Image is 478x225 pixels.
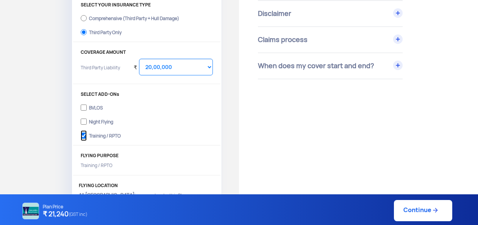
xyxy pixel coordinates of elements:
[81,2,213,8] p: SELECT YOUR INSURANCE TYPE
[394,200,452,221] a: Continue
[43,204,87,209] p: Plan Price
[43,209,87,219] h4: ₹ 21,240
[69,209,87,219] span: (GST inc)
[134,55,137,76] div: ₹
[89,105,103,108] div: BVLOS
[81,162,213,169] p: Training / RPTO
[81,13,87,23] input: Comprehensive (Third Party + Hull Damage)
[81,130,87,141] input: Training / RPTO
[81,153,213,158] p: FLYING PURPOSE
[22,203,39,219] img: NATIONAL
[79,183,215,188] p: FLYING LOCATION
[81,64,128,81] p: Third Party Liability
[81,102,87,113] input: BVLOS
[89,119,113,122] div: Night Flying
[431,206,439,214] img: ic_arrow_forward_blue.svg
[79,192,215,199] p: is covered under this Plan
[81,50,213,55] p: COVERAGE AMOUNT
[81,116,87,127] input: Night Flying
[89,16,179,19] div: Comprehensive (Third Party + Hull Damage)
[89,30,122,33] div: Third Party Only
[89,133,121,136] div: Training / RPTO
[258,1,403,27] div: Disclaimer
[81,27,87,37] input: Third Party Only
[258,53,403,79] div: When does my cover start and end?
[258,27,403,53] div: Claims process
[79,192,134,198] strong: All [GEOGRAPHIC_DATA]
[81,92,213,97] p: SELECT ADD-ONs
